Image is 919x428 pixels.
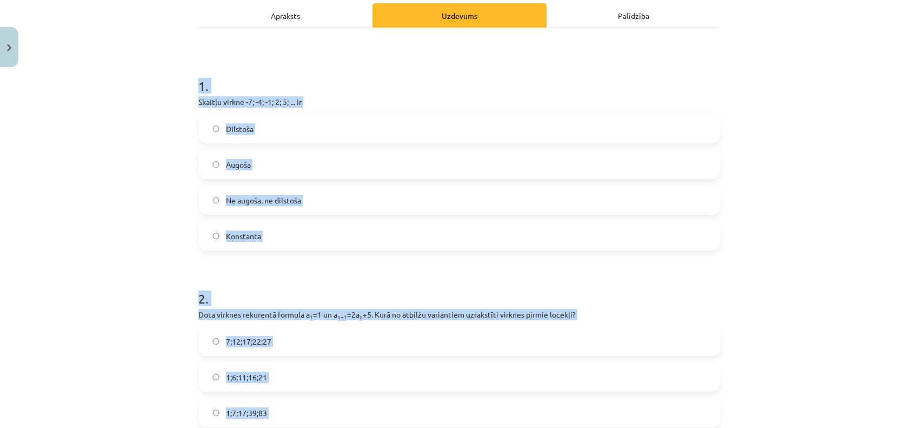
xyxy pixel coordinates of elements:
span: Konstanta [226,231,261,242]
input: Dilstoša [212,126,219,133]
div: Apraksts [198,3,372,28]
sub: n+1 [337,313,347,321]
span: Ne augoša, ne dilstoša [226,195,301,206]
input: Konstanta [212,233,219,240]
input: 7;12;17;22;27 [212,338,219,345]
div: Palīdzība [547,3,721,28]
span: 7;12;17;22;27 [226,336,271,347]
span: Augoša [226,159,251,170]
span: 1;6;11;16;21 [226,372,267,383]
span: Dilstoša [226,123,254,135]
input: Augoša [212,161,219,168]
div: Uzdevums [372,3,547,28]
img: icon-close-lesson-0947bae3869378f0d4975bcd49f059093ad1ed9edebbc8119c70593378902aed.svg [7,44,11,51]
input: Ne augoša, ne dilstoša [212,197,219,204]
h1: 2 . [198,272,721,306]
input: 1;6;11;16;21 [212,374,219,381]
input: 1;7;17;39;83 [212,410,219,417]
sub: n [359,313,363,321]
span: 1;7;17;39;83 [226,407,267,419]
p: Skaitļu virkne -7; -4; -1; 2; 5; ... ir [198,96,721,108]
sub: 1 [310,313,313,321]
h1: 1 . [198,60,721,93]
p: Dota virknes rekurentā formula a =1 un a =2a +5. Kurā no atbilžu variantiem uzrakstīti virknes pi... [198,309,721,320]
